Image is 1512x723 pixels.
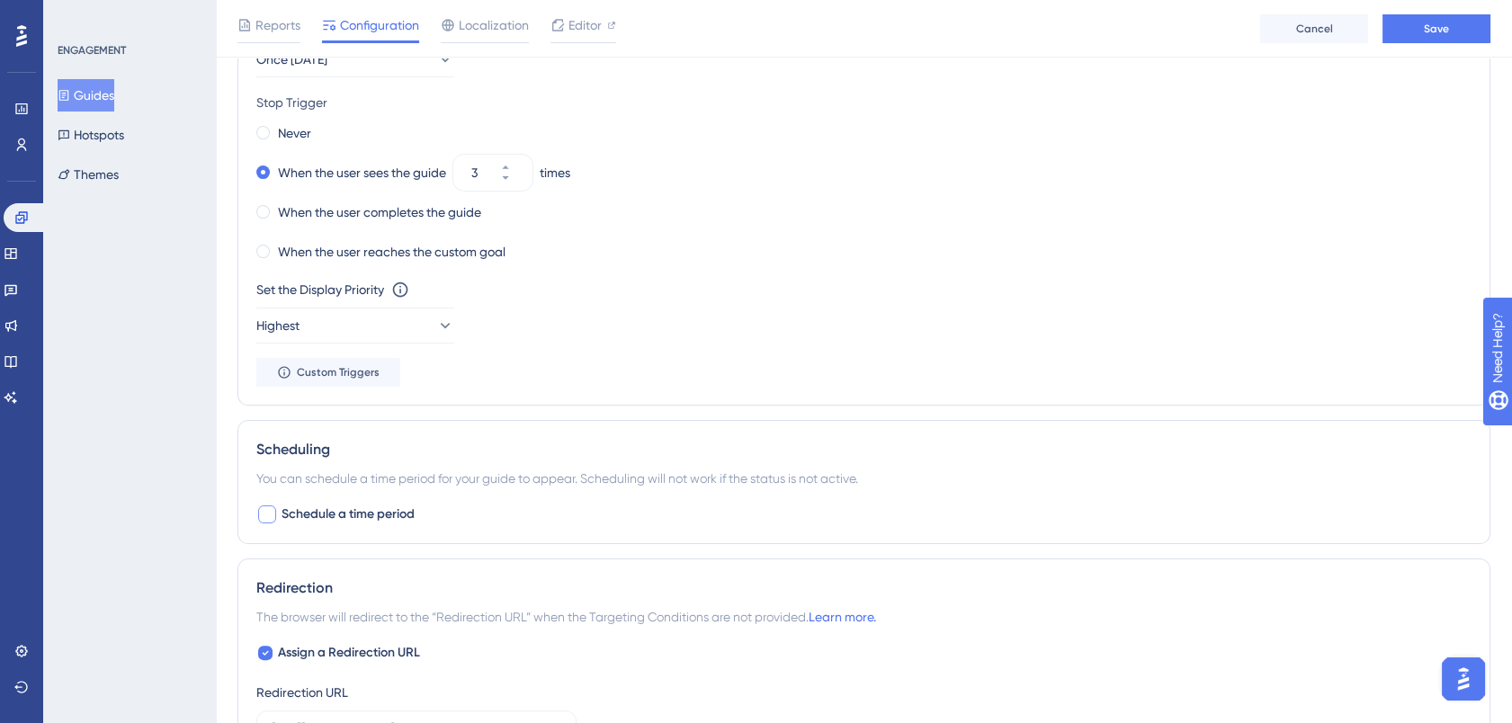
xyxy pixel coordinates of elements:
span: Save [1424,22,1449,36]
span: Need Help? [42,4,112,26]
span: Reports [255,14,300,36]
span: Custom Triggers [297,365,380,379]
span: Assign a Redirection URL [278,642,420,664]
button: Cancel [1260,14,1368,43]
button: Themes [58,158,119,191]
div: Scheduling [256,439,1472,460]
div: Redirection [256,577,1472,599]
div: You can schedule a time period for your guide to appear. Scheduling will not work if the status i... [256,468,1472,489]
span: The browser will redirect to the “Redirection URL” when the Targeting Conditions are not provided. [256,606,876,628]
div: times [540,162,570,183]
div: Stop Trigger [256,92,1472,113]
label: Never [278,122,311,144]
button: Custom Triggers [256,358,400,387]
label: When the user sees the guide [278,162,446,183]
button: Hotspots [58,119,124,151]
span: Schedule a time period [282,504,415,525]
label: When the user reaches the custom goal [278,241,505,263]
div: Set the Display Priority [256,279,384,300]
span: Highest [256,315,300,336]
button: Highest [256,308,454,344]
button: Guides [58,79,114,112]
iframe: UserGuiding AI Assistant Launcher [1436,652,1490,706]
span: Cancel [1296,22,1333,36]
div: ENGAGEMENT [58,43,126,58]
span: Configuration [340,14,419,36]
span: Editor [568,14,602,36]
button: Save [1382,14,1490,43]
div: Redirection URL [256,682,348,703]
span: Once [DATE] [256,49,327,70]
span: Localization [459,14,529,36]
label: When the user completes the guide [278,201,481,223]
button: Once [DATE] [256,41,454,77]
a: Learn more. [809,610,876,624]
